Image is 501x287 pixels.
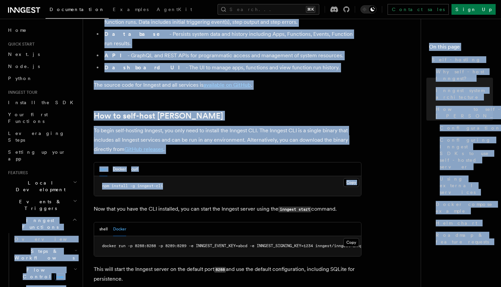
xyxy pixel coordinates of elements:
[436,232,493,245] span: Roadmap & feature requests
[433,217,493,229] a: Helm chart
[8,64,40,69] span: Node.js
[5,24,79,36] a: Home
[131,162,138,176] button: curl
[278,207,311,212] code: inngest start
[433,103,493,122] a: How to self-host [PERSON_NAME]
[437,134,493,173] a: Configuring Inngest SDKs to use self-hosted server
[5,214,79,233] button: Inngest Functions
[5,90,37,95] span: Inngest tour
[436,220,477,226] span: Helm chart
[306,6,315,13] kbd: ⌘K
[8,112,48,124] span: Your first Functions
[8,76,32,81] span: Python
[203,82,251,88] a: available on GitHub
[5,48,79,60] a: Next.js
[94,126,361,154] p: To begin self-hosting Inngest, you only need to install the Inngest CLI. The Inngest CLI is a sin...
[440,125,501,131] span: Configuration
[102,51,361,60] li: - GraphQL and REST APIs for programmatic access and management of system resources.
[124,146,163,152] a: GitHub releases
[451,4,496,15] a: Sign Up
[12,233,79,245] a: Overview
[437,173,493,198] a: Using external services
[5,198,73,212] span: Events & Triggers
[157,7,192,12] span: AgentKit
[104,52,128,59] strong: API
[113,7,149,12] span: Examples
[440,175,493,196] span: Using external services
[46,2,109,19] a: Documentation
[5,196,79,214] button: Events & Triggers
[109,2,153,18] a: Examples
[5,177,79,196] button: Local Development
[102,184,163,188] span: npm install -g inngest-cli
[429,54,493,66] a: Self-hosting
[8,149,66,161] span: Setting up your app
[153,2,196,18] a: AgentKit
[5,180,73,193] span: Local Development
[8,27,27,33] span: Home
[94,111,223,121] a: How to self-host [PERSON_NAME]
[12,264,79,283] button: Flow Controlnew
[5,60,79,72] a: Node.js
[102,63,361,72] li: - The UI to manage apps, functions and view function run history.
[12,248,75,261] span: Steps & Workflows
[113,222,126,236] button: Docker
[99,162,107,176] button: npm
[8,52,40,57] span: Next.js
[113,162,126,176] button: Docker
[436,201,493,214] span: Docker compose example
[440,137,493,170] span: Configuring Inngest SDKs to use self-hosted server
[437,122,493,134] a: Configuration
[50,7,105,12] span: Documentation
[12,245,79,264] button: Steps & Workflows
[99,222,108,236] button: shell
[104,64,186,71] strong: Dashboard UI
[5,96,79,109] a: Install the SDK
[5,170,28,175] span: Features
[433,66,493,84] a: Why self-host Inngest?
[5,146,79,165] a: Setting up your app
[94,265,361,284] p: This will start the Inngest server on the default port and use the default configuration, includi...
[343,238,359,247] button: Copy
[94,80,361,90] p: The source code for Inngest and all services is .
[5,42,34,47] span: Quick start
[218,4,319,15] button: Search...⌘K
[433,229,493,248] a: Roadmap & feature requests
[102,243,383,248] span: docker run -p 8288:8288 -p 8289:8289 -e INNGEST_EVENT_KEY=abcd -e INNGEST_SIGNING_KEY=1234 innges...
[14,236,83,242] span: Overview
[54,273,65,281] span: new
[5,109,79,127] a: Your first Functions
[8,131,65,143] span: Leveraging Steps
[343,178,359,187] button: Copy
[432,56,481,63] span: Self-hosting
[436,68,493,82] span: Why self-host Inngest?
[8,100,77,105] span: Install the SDK
[433,84,493,103] a: Inngest system architecture
[429,43,493,54] h4: On this page
[104,31,169,37] strong: Database
[433,198,493,217] a: Docker compose example
[5,127,79,146] a: Leveraging Steps
[388,4,449,15] a: Contact sales
[94,204,361,214] p: Now that you have the CLI installed, you can start the Inngest server using the command.
[436,87,493,100] span: Inngest system architecture
[214,267,226,273] code: 8288
[5,217,72,230] span: Inngest Functions
[102,29,361,48] li: - Persists system data and history including Apps, Functions, Events, Function run results.
[5,72,79,84] a: Python
[360,5,377,13] button: Toggle dark mode
[12,267,74,280] span: Flow Control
